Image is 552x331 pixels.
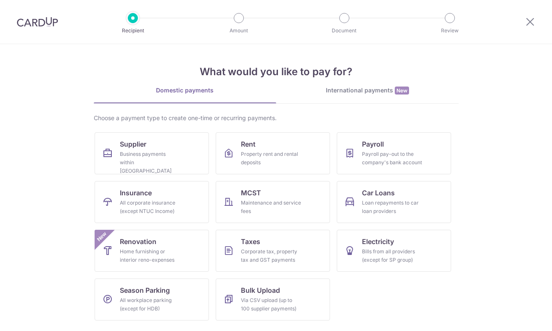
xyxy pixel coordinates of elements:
[120,236,156,247] span: Renovation
[95,132,209,174] a: SupplierBusiness payments within [GEOGRAPHIC_DATA]
[241,236,260,247] span: Taxes
[362,139,384,149] span: Payroll
[120,247,180,264] div: Home furnishing or interior reno-expenses
[120,296,180,313] div: All workplace parking (except for HDB)
[395,87,409,95] span: New
[95,230,108,244] span: New
[362,199,423,215] div: Loan repayments to car loan providers
[120,139,146,149] span: Supplier
[120,188,152,198] span: Insurance
[419,26,481,35] p: Review
[362,247,423,264] div: Bills from all providers (except for SP group)
[102,26,164,35] p: Recipient
[120,199,180,215] div: All corporate insurance (except NTUC Income)
[241,285,280,295] span: Bulk Upload
[337,181,451,223] a: Car LoansLoan repayments to car loan providers
[95,278,209,320] a: Season ParkingAll workplace parking (except for HDB)
[216,278,330,320] a: Bulk UploadVia CSV upload (up to 100 supplier payments)
[120,150,180,175] div: Business payments within [GEOGRAPHIC_DATA]
[241,150,301,167] div: Property rent and rental deposits
[498,306,544,327] iframe: Opens a widget where you can find more information
[362,188,395,198] span: Car Loans
[276,86,459,95] div: International payments
[241,296,301,313] div: Via CSV upload (up to 100 supplier payments)
[94,64,459,79] h4: What would you like to pay for?
[313,26,375,35] p: Document
[216,132,330,174] a: RentProperty rent and rental deposits
[362,150,423,167] div: Payroll pay-out to the company's bank account
[95,230,209,272] a: RenovationHome furnishing or interior reno-expensesNew
[208,26,270,35] p: Amount
[241,199,301,215] div: Maintenance and service fees
[337,230,451,272] a: ElectricityBills from all providers (except for SP group)
[95,181,209,223] a: InsuranceAll corporate insurance (except NTUC Income)
[17,17,58,27] img: CardUp
[120,285,170,295] span: Season Parking
[94,86,276,95] div: Domestic payments
[241,247,301,264] div: Corporate tax, property tax and GST payments
[216,230,330,272] a: TaxesCorporate tax, property tax and GST payments
[362,236,394,247] span: Electricity
[94,114,459,122] div: Choose a payment type to create one-time or recurring payments.
[337,132,451,174] a: PayrollPayroll pay-out to the company's bank account
[241,188,261,198] span: MCST
[241,139,256,149] span: Rent
[216,181,330,223] a: MCSTMaintenance and service fees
